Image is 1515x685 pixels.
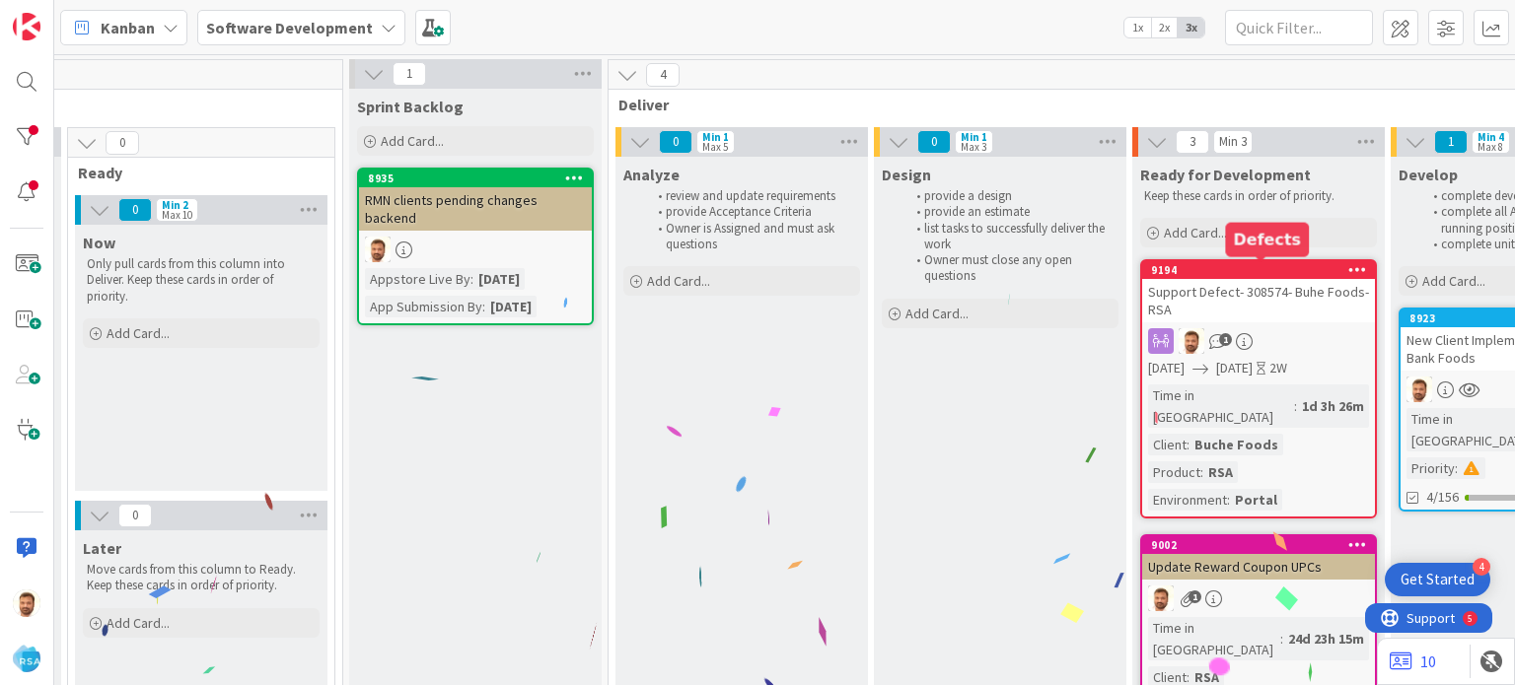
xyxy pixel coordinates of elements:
[1294,395,1297,417] span: :
[359,237,592,262] div: AS
[118,198,152,222] span: 0
[1385,563,1490,596] div: Open Get Started checklist, remaining modules: 4
[1164,224,1227,241] span: Add Card...
[961,142,986,152] div: Max 3
[1148,489,1227,511] div: Environment
[905,305,969,322] span: Add Card...
[1144,188,1373,204] p: Keep these cards in order of priority.
[1142,261,1375,279] div: 9194
[13,589,40,617] img: AS
[1401,570,1475,589] div: Get Started
[206,18,373,37] b: Software Development
[359,170,592,187] div: 8935
[646,63,680,87] span: 4
[1148,434,1187,455] div: Client
[1151,263,1375,277] div: 9194
[365,268,470,290] div: Appstore Live By
[702,142,728,152] div: Max 5
[368,171,592,185] div: 8935
[1142,554,1375,580] div: Update Reward Coupon UPCs
[702,132,729,142] div: Min 1
[107,324,170,342] span: Add Card...
[1434,130,1468,154] span: 1
[1148,384,1294,428] div: Time in [GEOGRAPHIC_DATA]
[1148,461,1200,483] div: Product
[1426,487,1459,508] span: 4/156
[482,296,485,317] span: :
[1230,489,1282,511] div: Portal
[1187,434,1190,455] span: :
[1227,489,1230,511] span: :
[1478,132,1504,142] div: Min 4
[647,204,857,220] li: provide Acceptance Criteria
[1473,558,1490,576] div: 4
[917,130,951,154] span: 0
[659,130,692,154] span: 0
[381,132,444,150] span: Add Card...
[1142,328,1375,354] div: AS
[359,187,592,231] div: RMN clients pending changes backend
[1225,10,1373,45] input: Quick Filter...
[1407,377,1432,402] img: AS
[1422,272,1485,290] span: Add Card...
[1216,358,1253,378] span: [DATE]
[1176,130,1209,154] span: 3
[359,170,592,231] div: 8935RMN clients pending changes backend
[162,200,188,210] div: Min 2
[1390,650,1436,673] a: 10
[1142,261,1375,322] div: 9194Support Defect- 308574- Buhe Foods-RSA
[365,237,391,262] img: AS
[365,296,482,317] div: App Submission By
[1148,617,1280,660] div: Time in [GEOGRAPHIC_DATA]
[905,188,1116,204] li: provide a design
[41,3,90,27] span: Support
[1179,328,1204,354] img: AS
[357,97,464,116] span: Sprint Backlog
[470,268,473,290] span: :
[1269,358,1287,378] div: 2W
[1142,536,1375,554] div: 9002
[1190,434,1283,455] div: Buche Foods
[1280,628,1283,650] span: :
[393,62,426,86] span: 1
[107,614,170,632] span: Add Card...
[882,165,931,184] span: Design
[1219,137,1247,147] div: Min 3
[1178,18,1204,37] span: 3x
[1151,538,1375,552] div: 9002
[473,268,525,290] div: [DATE]
[905,221,1116,253] li: list tasks to successfully deliver the work
[1148,585,1174,611] img: AS
[101,16,155,39] span: Kanban
[1142,279,1375,322] div: Support Defect- 308574- Buhe Foods-RSA
[1455,457,1458,479] span: :
[83,538,121,558] span: Later
[118,504,152,527] span: 0
[1124,18,1151,37] span: 1x
[1478,142,1503,152] div: Max 8
[83,233,115,252] span: Now
[87,562,316,594] p: Move cards from this column to Ready. Keep these cards in order of priority.
[87,256,316,305] p: Only pull cards from this column into Deliver. Keep these cards in order of priority.
[647,272,710,290] span: Add Card...
[485,296,537,317] div: [DATE]
[103,8,108,24] div: 5
[623,165,680,184] span: Analyze
[647,188,857,204] li: review and update requirements
[1283,628,1369,650] div: 24d 23h 15m
[1219,333,1232,346] span: 1
[905,252,1116,285] li: Owner must close any open questions
[1142,585,1375,611] div: AS
[961,132,987,142] div: Min 1
[1407,457,1455,479] div: Priority
[1148,358,1185,378] span: [DATE]
[1142,536,1375,580] div: 9002Update Reward Coupon UPCs
[1140,165,1311,184] span: Ready for Development
[1203,461,1238,483] div: RSA
[1151,18,1178,37] span: 2x
[1200,461,1203,483] span: :
[905,204,1116,220] li: provide an estimate
[78,163,310,182] span: Ready
[1140,259,1377,518] a: 9194Support Defect- 308574- Buhe Foods-RSAAS[DATE][DATE]2WTime in [GEOGRAPHIC_DATA]:1d 3h 26mClie...
[1189,590,1201,603] span: 1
